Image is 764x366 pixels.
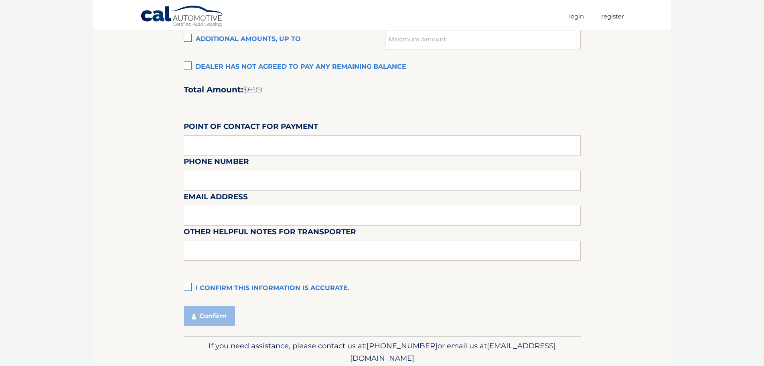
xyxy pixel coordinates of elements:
[184,191,248,206] label: Email Address
[184,31,385,47] label: Additional amounts, up to
[184,121,318,135] label: Point of Contact for Payment
[385,29,580,49] input: Maximum Amount
[184,280,581,296] label: I confirm this information is accurate.
[243,85,262,94] span: $699
[189,339,576,365] p: If you need assistance, please contact us at: or email us at
[184,306,235,326] button: Confirm
[184,226,356,241] label: Other helpful notes for transporter
[367,341,438,350] span: [PHONE_NUMBER]
[601,10,624,23] a: Register
[140,5,225,29] a: Cal Automotive
[184,59,581,75] label: Dealer has not agreed to pay any remaining balance
[184,85,581,95] h2: Total Amount:
[569,10,584,23] a: Login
